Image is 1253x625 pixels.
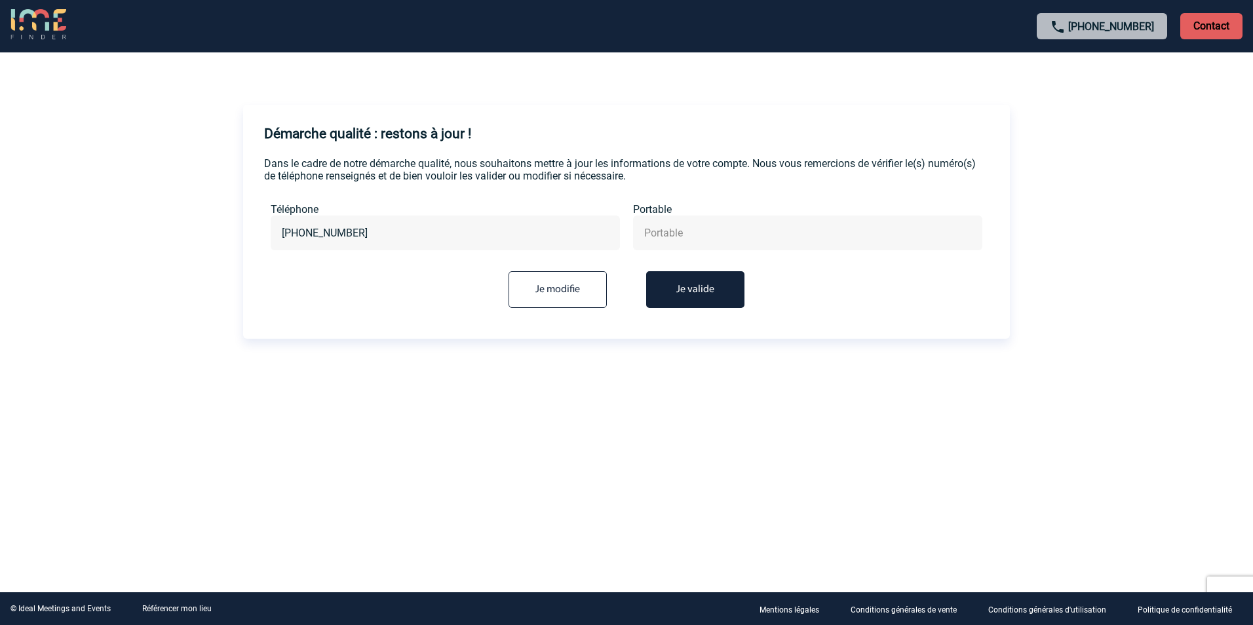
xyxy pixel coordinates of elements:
p: Mentions légales [760,605,819,615]
button: Je valide [646,271,744,308]
a: Référencer mon lieu [142,604,212,613]
input: Téléphone [279,223,612,242]
label: Téléphone [271,203,620,216]
p: Politique de confidentialité [1138,605,1232,615]
a: Conditions générales de vente [840,603,978,615]
a: Mentions légales [749,603,840,615]
p: Conditions générales d'utilisation [988,605,1106,615]
div: © Ideal Meetings and Events [10,604,111,613]
input: Portable [641,223,974,242]
a: Conditions générales d'utilisation [978,603,1127,615]
p: Contact [1180,13,1243,39]
a: Politique de confidentialité [1127,603,1253,615]
label: Portable [633,203,982,216]
h4: Démarche qualité : restons à jour ! [264,126,471,142]
a: [PHONE_NUMBER] [1068,20,1154,33]
p: Dans le cadre de notre démarche qualité, nous souhaitons mettre à jour les informations de votre ... [264,157,989,182]
input: Je modifie [509,271,607,308]
p: Conditions générales de vente [851,605,957,615]
img: call-24-px.png [1050,19,1066,35]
